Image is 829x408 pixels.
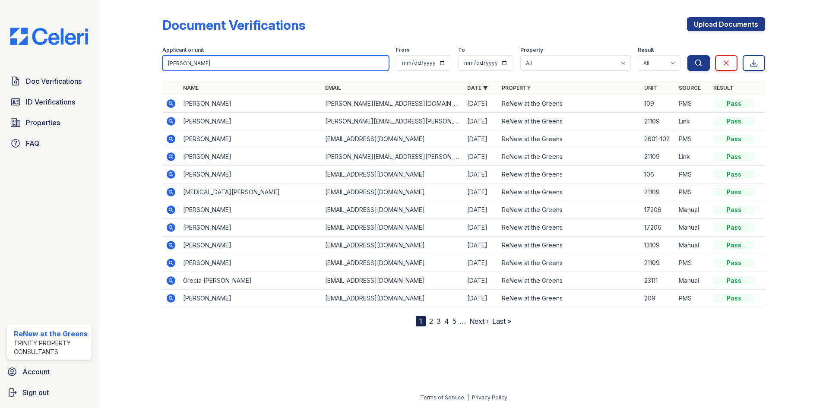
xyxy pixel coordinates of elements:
a: Result [713,85,734,91]
a: FAQ [7,135,92,152]
td: [PERSON_NAME] [180,148,322,166]
a: Date ▼ [467,85,488,91]
td: ReNew at the Greens [498,113,640,130]
div: Pass [713,117,755,126]
td: ReNew at the Greens [498,130,640,148]
span: Doc Verifications [26,76,82,86]
td: [EMAIL_ADDRESS][DOMAIN_NAME] [322,290,464,307]
span: ID Verifications [26,97,75,107]
div: Pass [713,223,755,232]
td: [MEDICAL_DATA][PERSON_NAME] [180,183,322,201]
a: Email [325,85,341,91]
div: | [467,394,469,401]
td: 17206 [641,219,675,237]
td: [EMAIL_ADDRESS][DOMAIN_NAME] [322,254,464,272]
td: ReNew at the Greens [498,254,640,272]
td: [EMAIL_ADDRESS][DOMAIN_NAME] [322,130,464,148]
td: 13109 [641,237,675,254]
td: [DATE] [464,183,498,201]
a: 5 [452,317,456,326]
div: Trinity Property Consultants [14,339,88,356]
td: [PERSON_NAME][EMAIL_ADDRESS][PERSON_NAME][DOMAIN_NAME] [322,113,464,130]
button: Sign out [3,384,95,401]
a: Unit [644,85,657,91]
td: PMS [675,290,710,307]
td: ReNew at the Greens [498,272,640,290]
div: Pass [713,259,755,267]
td: PMS [675,254,710,272]
div: Pass [713,152,755,161]
td: [PERSON_NAME][EMAIL_ADDRESS][DOMAIN_NAME] [322,95,464,113]
td: 23111 [641,272,675,290]
td: ReNew at the Greens [498,290,640,307]
a: ID Verifications [7,93,92,111]
td: [PERSON_NAME] [180,290,322,307]
td: [PERSON_NAME] [180,95,322,113]
td: Manual [675,219,710,237]
input: Search by name, email, or unit number [162,55,389,71]
div: Pass [713,99,755,108]
a: Property [502,85,531,91]
a: Privacy Policy [472,394,507,401]
td: PMS [675,130,710,148]
td: PMS [675,95,710,113]
td: [PERSON_NAME] [180,237,322,254]
div: Pass [713,135,755,143]
td: ReNew at the Greens [498,219,640,237]
a: Next › [469,317,489,326]
td: [DATE] [464,254,498,272]
td: 109 [641,95,675,113]
td: Link [675,113,710,130]
td: [EMAIL_ADDRESS][DOMAIN_NAME] [322,237,464,254]
a: 3 [437,317,441,326]
td: 2601-102 [641,130,675,148]
td: PMS [675,183,710,201]
td: [DATE] [464,166,498,183]
td: [DATE] [464,130,498,148]
td: [PERSON_NAME] [180,219,322,237]
a: 4 [444,317,449,326]
a: Terms of Service [420,394,464,401]
td: Link [675,148,710,166]
td: PMS [675,166,710,183]
label: From [396,47,409,54]
span: … [460,316,466,326]
td: ReNew at the Greens [498,237,640,254]
div: Pass [713,188,755,196]
td: [EMAIL_ADDRESS][DOMAIN_NAME] [322,183,464,201]
div: ReNew at the Greens [14,329,88,339]
a: Account [3,363,95,380]
td: 21109 [641,113,675,130]
a: Doc Verifications [7,73,92,90]
td: [PERSON_NAME] [180,254,322,272]
label: Applicant or unit [162,47,204,54]
a: Upload Documents [687,17,765,31]
td: 21109 [641,183,675,201]
span: Account [22,367,50,377]
td: [PERSON_NAME][EMAIL_ADDRESS][PERSON_NAME][DOMAIN_NAME] [322,148,464,166]
img: CE_Logo_Blue-a8612792a0a2168367f1c8372b55b34899dd931a85d93a1a3d3e32e68fde9ad4.png [3,28,95,45]
td: [DATE] [464,290,498,307]
td: 21109 [641,148,675,166]
td: [DATE] [464,113,498,130]
label: Property [520,47,543,54]
div: 1 [416,316,426,326]
td: [DATE] [464,237,498,254]
span: FAQ [26,138,40,149]
td: 21109 [641,254,675,272]
label: Result [638,47,654,54]
span: Properties [26,117,60,128]
td: [EMAIL_ADDRESS][DOMAIN_NAME] [322,272,464,290]
td: [DATE] [464,272,498,290]
td: ReNew at the Greens [498,201,640,219]
td: [EMAIL_ADDRESS][DOMAIN_NAME] [322,219,464,237]
td: [EMAIL_ADDRESS][DOMAIN_NAME] [322,201,464,219]
a: Source [679,85,701,91]
td: ReNew at the Greens [498,148,640,166]
td: [PERSON_NAME] [180,113,322,130]
td: Manual [675,201,710,219]
label: To [458,47,465,54]
td: 209 [641,290,675,307]
td: [DATE] [464,148,498,166]
td: [PERSON_NAME] [180,166,322,183]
